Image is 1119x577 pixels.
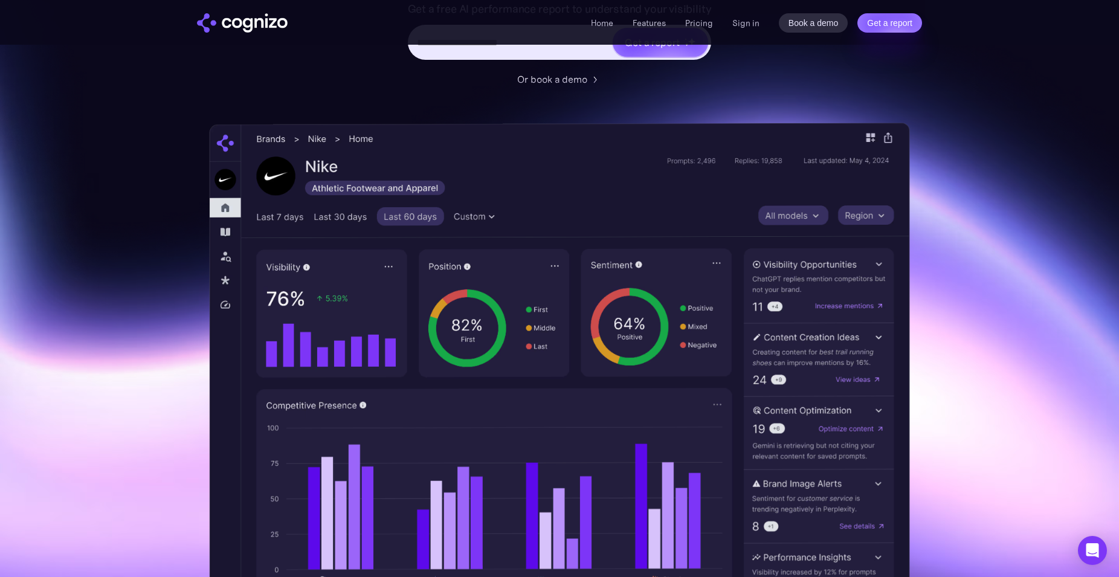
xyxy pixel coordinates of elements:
div: Or book a demo [517,72,587,86]
a: home [197,13,288,33]
a: Get a report [857,13,922,33]
div: Open Intercom Messenger [1078,536,1107,565]
img: cognizo logo [197,13,288,33]
a: Sign in [732,16,759,30]
a: Book a demo [779,13,848,33]
a: Or book a demo [517,72,602,86]
a: Features [633,18,666,28]
a: Pricing [685,18,713,28]
a: Home [591,18,613,28]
